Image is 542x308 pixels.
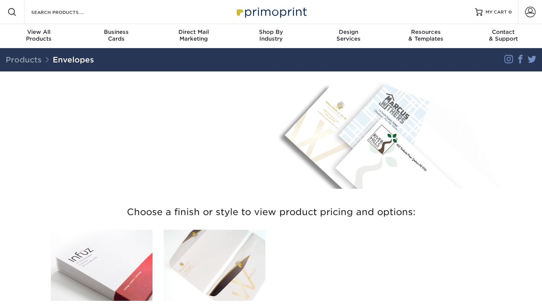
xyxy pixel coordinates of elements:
img: Premium Smooth Envelopes [51,230,152,301]
input: SEARCH PRODUCTS..... [30,8,104,17]
span: Resources [387,29,465,35]
h3: Choose a finish or style to view product pricing and options: [51,198,491,227]
span: Business [78,29,155,35]
a: Envelopes [53,55,94,64]
li: Variety of Sizes [57,144,265,153]
span: Design [310,29,387,35]
li: Design Services Available [57,162,265,171]
a: Resources& Templates [387,24,465,48]
p: Build brand awareness and look professional with custom printed envelopes. Great for mailing lett... [51,105,265,132]
img: Primoprint [233,4,309,20]
div: Marketing [155,29,232,42]
li: 2 Stock Options [57,135,265,144]
a: DesignServices [310,24,387,48]
div: Services [310,29,387,42]
div: Cards [78,29,155,42]
a: BusinessCards [78,24,155,48]
a: Shop ByIndustry [232,24,310,48]
span: Direct Mail [155,29,232,35]
div: & Support [464,29,542,42]
a: Direct MailMarketing [155,24,232,48]
span: 0 [509,9,512,15]
div: & Templates [387,29,465,42]
span: Contact [464,29,542,35]
div: Industry [232,29,310,42]
a: Products [6,55,42,64]
img: Linen Envelopes [164,230,265,301]
a: Contact& Support [464,24,542,48]
img: Envelopes [277,80,504,189]
h1: Custom Envelope Printing [51,89,265,102]
span: Shop By [232,29,310,35]
span: MY CART [486,9,507,15]
li: Optional Window [57,153,265,162]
